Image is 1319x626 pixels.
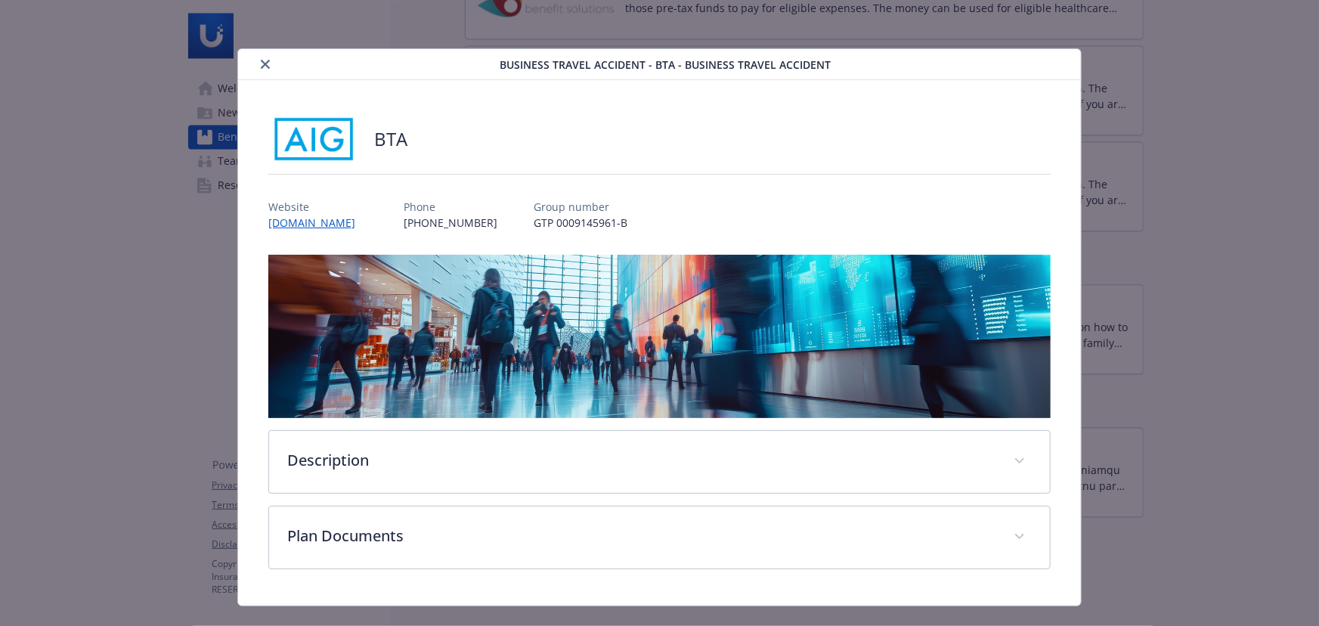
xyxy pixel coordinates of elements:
[268,255,1051,418] img: banner
[534,215,627,231] p: GTP 0009145961-B
[287,525,995,547] p: Plan Documents
[269,431,1050,493] div: Description
[132,48,1187,606] div: details for plan Business Travel Accident - BTA - Business Travel Accident
[374,126,407,152] h2: BTA
[534,199,627,215] p: Group number
[268,116,359,162] img: AIG American General Life Insurance Company
[268,215,367,230] a: [DOMAIN_NAME]
[404,215,497,231] p: [PHONE_NUMBER]
[268,199,367,215] p: Website
[256,55,274,73] button: close
[269,507,1050,569] div: Plan Documents
[500,57,831,73] span: Business Travel Accident - BTA - Business Travel Accident
[404,199,497,215] p: Phone
[287,449,995,472] p: Description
